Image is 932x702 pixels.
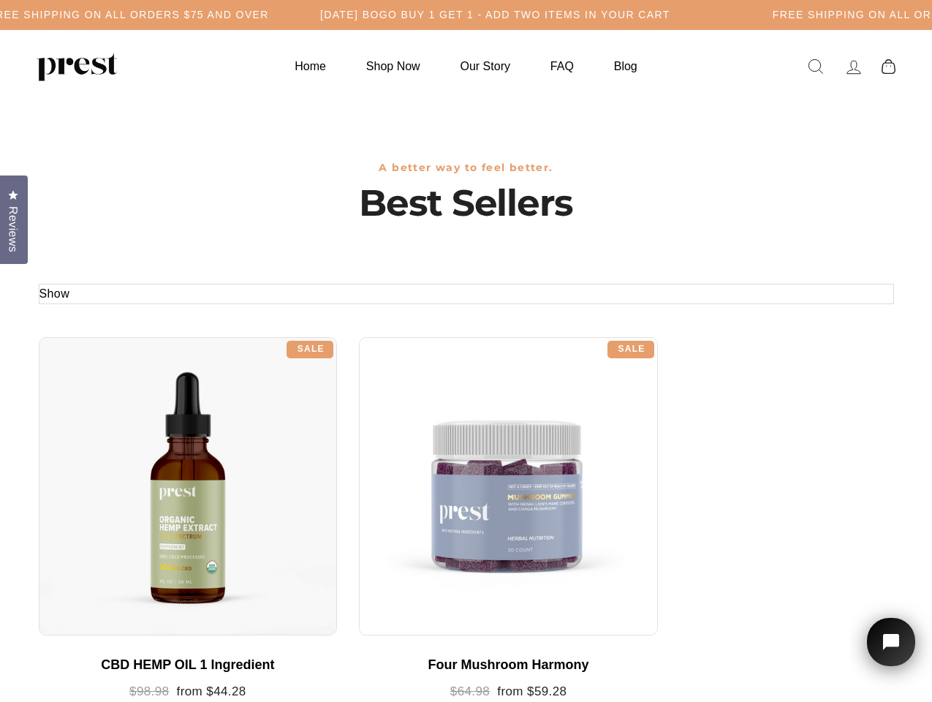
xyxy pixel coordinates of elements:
[37,52,117,81] img: PREST ORGANICS
[39,162,894,174] h3: A better way to feel better.
[276,52,344,80] a: Home
[39,284,70,303] button: Show
[276,52,655,80] ul: Primary
[320,9,670,21] h5: [DATE] BOGO BUY 1 GET 1 - ADD TWO ITEMS IN YOUR CART
[53,657,323,673] div: CBD HEMP OIL 1 Ingredient
[850,600,932,702] iframe: Tidio Chat
[348,52,439,80] a: Shop Now
[607,341,654,358] div: Sale
[532,52,592,80] a: FAQ
[596,52,656,80] a: Blog
[4,206,23,252] span: Reviews
[129,684,169,698] span: $98.98
[53,684,323,700] div: from $44.28
[442,52,528,80] a: Our Story
[374,657,643,673] div: Four Mushroom Harmony
[450,684,490,698] span: $64.98
[287,341,333,358] div: Sale
[374,684,643,700] div: from $59.28
[39,181,894,225] h1: Best Sellers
